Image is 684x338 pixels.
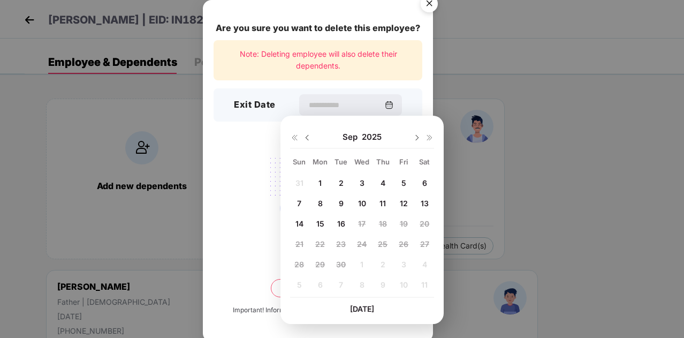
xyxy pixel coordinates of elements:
[379,199,386,208] span: 11
[332,157,351,167] div: Tue
[358,199,366,208] span: 10
[297,199,301,208] span: 7
[343,132,362,142] span: Sep
[318,199,323,208] span: 8
[271,279,365,297] button: Delete permanently
[337,219,345,228] span: 16
[303,133,311,142] img: svg+xml;base64,PHN2ZyBpZD0iRHJvcGRvd24tMzJ4MzIiIHhtbG5zPSJodHRwOi8vd3d3LnczLm9yZy8yMDAwL3N2ZyIgd2...
[362,132,382,142] span: 2025
[401,178,406,187] span: 5
[290,133,299,142] img: svg+xml;base64,PHN2ZyB4bWxucz0iaHR0cDovL3d3dy53My5vcmcvMjAwMC9zdmciIHdpZHRoPSIxNiIgaGVpZ2h0PSIxNi...
[415,157,434,167] div: Sat
[258,152,378,235] img: svg+xml;base64,PHN2ZyB4bWxucz0iaHR0cDovL3d3dy53My5vcmcvMjAwMC9zdmciIHdpZHRoPSIyMjQiIGhlaWdodD0iMT...
[311,157,330,167] div: Mon
[318,178,322,187] span: 1
[353,157,371,167] div: Wed
[234,98,276,112] h3: Exit Date
[350,304,374,313] span: [DATE]
[339,178,344,187] span: 2
[339,199,344,208] span: 9
[421,199,429,208] span: 13
[316,219,324,228] span: 15
[233,305,403,316] div: Important! Information once deleted, can’t be recovered.
[360,178,364,187] span: 3
[295,219,303,228] span: 14
[290,157,309,167] div: Sun
[381,178,385,187] span: 4
[413,133,421,142] img: svg+xml;base64,PHN2ZyBpZD0iRHJvcGRvd24tMzJ4MzIiIHhtbG5zPSJodHRwOi8vd3d3LnczLm9yZy8yMDAwL3N2ZyIgd2...
[394,157,413,167] div: Fri
[422,178,427,187] span: 6
[385,101,393,109] img: svg+xml;base64,PHN2ZyBpZD0iQ2FsZW5kYXItMzJ4MzIiIHhtbG5zPSJodHRwOi8vd3d3LnczLm9yZy8yMDAwL3N2ZyIgd2...
[214,40,422,80] div: Note: Deleting employee will also delete their dependents.
[400,199,408,208] span: 12
[374,157,392,167] div: Thu
[214,21,422,35] div: Are you sure you want to delete this employee?
[425,133,434,142] img: svg+xml;base64,PHN2ZyB4bWxucz0iaHR0cDovL3d3dy53My5vcmcvMjAwMC9zdmciIHdpZHRoPSIxNiIgaGVpZ2h0PSIxNi...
